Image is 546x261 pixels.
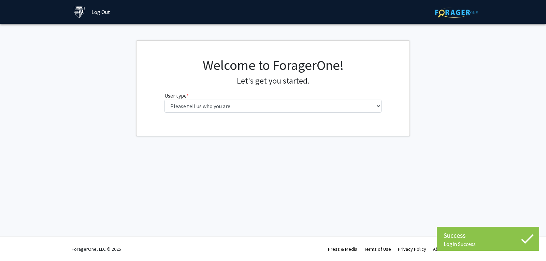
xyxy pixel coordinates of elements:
a: Terms of Use [364,246,391,252]
a: About [433,246,445,252]
a: Press & Media [328,246,357,252]
label: User type [164,91,189,100]
div: Success [444,230,532,241]
img: ForagerOne Logo [435,7,478,18]
img: Johns Hopkins University Logo [73,6,85,18]
h1: Welcome to ForagerOne! [164,57,382,73]
a: Privacy Policy [398,246,426,252]
h4: Let's get you started. [164,76,382,86]
div: ForagerOne, LLC © 2025 [72,237,121,261]
div: Login Success [444,241,532,247]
